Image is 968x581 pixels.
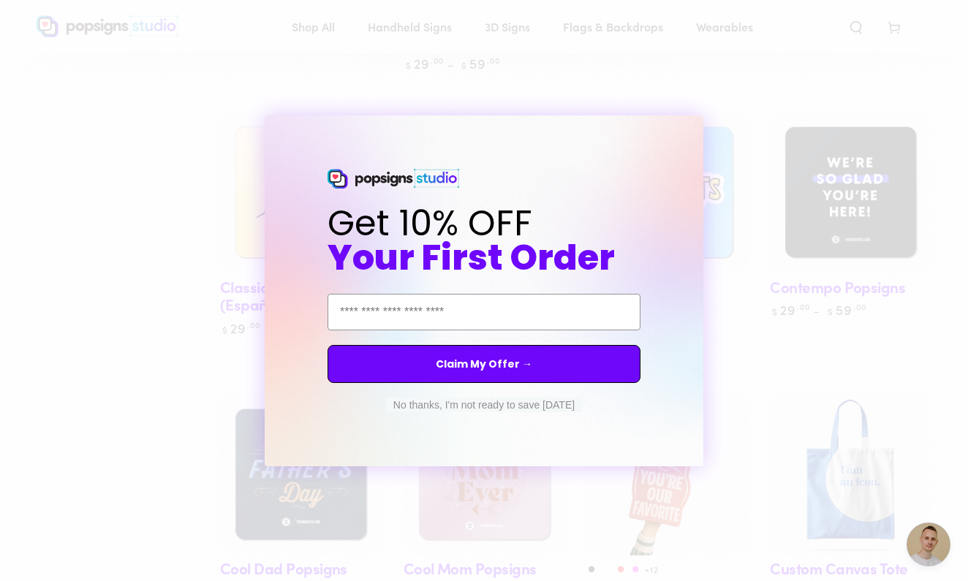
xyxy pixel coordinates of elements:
button: Claim My Offer → [328,345,640,383]
img: Popsigns Studio [328,169,459,189]
div: Open chat [907,523,950,566]
button: No thanks, I'm not ready to save [DATE] [386,398,582,412]
span: Your First Order [328,233,615,282]
span: Get 10% OFF [328,199,532,248]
